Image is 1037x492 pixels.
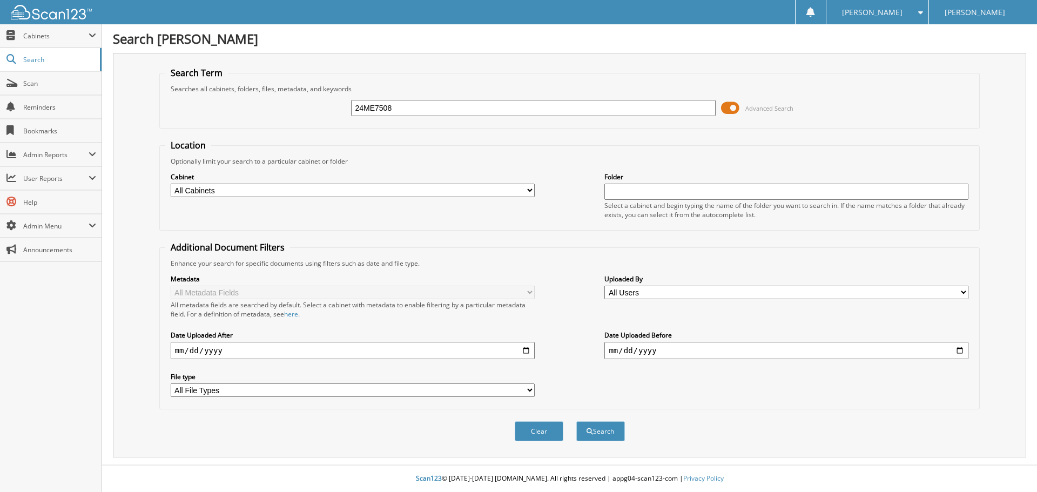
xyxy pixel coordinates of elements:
[23,55,95,64] span: Search
[23,198,96,207] span: Help
[604,201,968,219] div: Select a cabinet and begin typing the name of the folder you want to search in. If the name match...
[23,79,96,88] span: Scan
[165,139,211,151] legend: Location
[604,342,968,359] input: end
[604,331,968,340] label: Date Uploaded Before
[23,221,89,231] span: Admin Menu
[23,103,96,112] span: Reminders
[171,331,535,340] label: Date Uploaded After
[113,30,1026,48] h1: Search [PERSON_NAME]
[23,31,89,41] span: Cabinets
[683,474,724,483] a: Privacy Policy
[23,150,89,159] span: Admin Reports
[171,372,535,381] label: File type
[171,300,535,319] div: All metadata fields are searched by default. Select a cabinet with metadata to enable filtering b...
[745,104,793,112] span: Advanced Search
[11,5,92,19] img: scan123-logo-white.svg
[842,9,903,16] span: [PERSON_NAME]
[171,274,535,284] label: Metadata
[171,342,535,359] input: start
[604,274,968,284] label: Uploaded By
[165,259,974,268] div: Enhance your search for specific documents using filters such as date and file type.
[576,421,625,441] button: Search
[416,474,442,483] span: Scan123
[165,157,974,166] div: Optionally limit your search to a particular cabinet or folder
[171,172,535,181] label: Cabinet
[23,245,96,254] span: Announcements
[165,84,974,93] div: Searches all cabinets, folders, files, metadata, and keywords
[945,9,1005,16] span: [PERSON_NAME]
[102,466,1037,492] div: © [DATE]-[DATE] [DOMAIN_NAME]. All rights reserved | appg04-scan123-com |
[983,440,1037,492] iframe: Chat Widget
[23,126,96,136] span: Bookmarks
[23,174,89,183] span: User Reports
[284,309,298,319] a: here
[165,67,228,79] legend: Search Term
[515,421,563,441] button: Clear
[604,172,968,181] label: Folder
[165,241,290,253] legend: Additional Document Filters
